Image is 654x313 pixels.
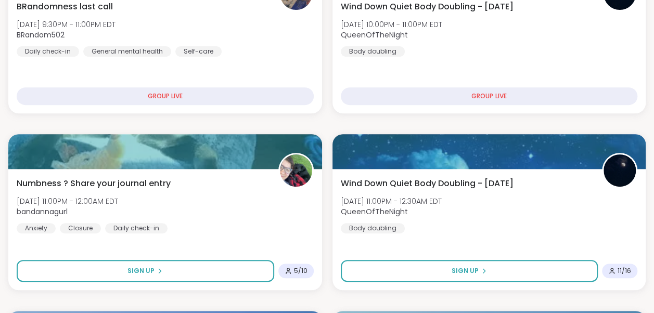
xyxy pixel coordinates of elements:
[17,223,56,233] div: Anxiety
[17,206,68,217] b: bandannagurl
[17,260,274,282] button: Sign Up
[341,46,405,57] div: Body doubling
[105,223,168,233] div: Daily check-in
[17,30,65,40] b: BRandom502
[341,223,405,233] div: Body doubling
[452,266,479,276] span: Sign Up
[60,223,101,233] div: Closure
[127,266,155,276] span: Sign Up
[17,196,118,206] span: [DATE] 11:00PM - 12:00AM EDT
[17,1,113,13] span: BRandomness last call
[604,154,636,187] img: QueenOfTheNight
[341,30,408,40] b: QueenOfTheNight
[83,46,171,57] div: General mental health
[341,206,408,217] b: QueenOfTheNight
[341,177,514,190] span: Wind Down Quiet Body Doubling - [DATE]
[341,87,638,105] div: GROUP LIVE
[341,196,442,206] span: [DATE] 11:00PM - 12:30AM EDT
[17,19,116,30] span: [DATE] 9:30PM - 11:00PM EDT
[341,260,598,282] button: Sign Up
[17,87,314,105] div: GROUP LIVE
[294,267,307,275] span: 5 / 10
[17,46,79,57] div: Daily check-in
[175,46,222,57] div: Self-care
[341,1,514,13] span: Wind Down Quiet Body Doubling - [DATE]
[618,267,631,275] span: 11 / 16
[341,19,442,30] span: [DATE] 10:00PM - 11:00PM EDT
[280,154,312,187] img: bandannagurl
[17,177,171,190] span: Numbness ? Share your journal entry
